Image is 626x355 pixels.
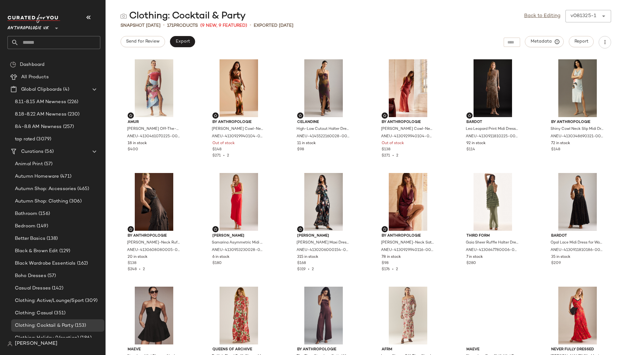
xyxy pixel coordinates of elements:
span: 8.11-8.15 AM Newness [15,98,66,106]
span: (149) [35,223,48,230]
span: (138) [45,235,58,242]
span: 171 [167,23,174,28]
span: Animal Print [15,161,43,168]
span: 6 in stock [212,254,229,260]
span: • [306,267,312,271]
img: svg%3e [7,341,12,346]
span: 92 in stock [466,141,486,146]
span: THIRD FORM [466,233,519,239]
span: $98 [382,261,388,266]
span: Dashboard [20,61,44,68]
div: Clothing: Cocktail & Party [120,10,246,22]
span: High-Low Cutout Halter Dress for Women, Polyester/Spandex, Size Medium by Celandine at Anthropologie [297,126,349,132]
img: svg%3e [10,61,16,68]
span: $248 [128,267,137,271]
span: (257) [62,123,74,130]
img: svg%3e [214,114,217,117]
span: Send for Review [126,39,160,44]
span: (351) [53,310,66,317]
span: 2 [396,154,398,158]
span: (57) [46,272,56,280]
span: Clothing: Cocktail & Party [15,322,74,329]
span: [PERSON_NAME] Off-The-Shoulder Jersey Slip Midi Dress for Women in Pink, Viscose, Size 4 by AMUR ... [127,126,180,132]
span: Autumn Shop: Clothing [15,198,68,205]
span: ANEU-4130929940116-000-061 [381,248,434,253]
span: Bardot [466,120,519,125]
span: Boho Dresses [15,272,46,280]
span: Never Fully Dressed [551,347,604,353]
span: [PERSON_NAME] Maxi Dress for Women, Viscose, Size Uk 12 by [PERSON_NAME] at Anthropologie [297,240,349,246]
span: Queens of Archive [212,347,265,353]
img: svg%3e [383,227,387,231]
span: 8.18-8.22 AM Newness [15,111,66,118]
img: svg%3e [214,227,217,231]
img: 4130953230028_060_e2 [207,173,270,231]
span: 18 in stock [128,141,147,146]
span: $114 [466,147,475,152]
span: Black Wardrobe Essentials [15,260,76,267]
span: 8.4-8.8 AM Newness [15,123,62,130]
span: 35 in stock [551,254,570,260]
span: ANEU-4130461070225-000-266 [127,134,180,139]
span: Snapshot [DATE] [120,22,161,29]
span: • [221,154,227,158]
div: Products [167,22,198,29]
span: $168 [297,261,306,266]
span: (142) [51,285,63,292]
img: 4130927140042_060_e [546,287,609,344]
img: 4130947130037_069_e6 [207,287,270,344]
span: [PERSON_NAME] Cowl-Neck Maxi Slip Dress for Women in Red, Viscose/Ecovero, Size Uk 16 by Anthropo... [381,126,434,132]
span: $138 [382,147,390,152]
img: 4130911810225_029_e3 [461,59,524,117]
span: 11 in stock [297,141,316,146]
img: 4124929940008_061_b [292,287,355,344]
span: $148 [212,147,221,152]
img: 4130647780006_030_b [461,173,524,231]
span: 2 [143,267,145,271]
span: 315 in stock [297,254,318,260]
span: $148 [551,147,560,152]
span: (306) [68,198,82,205]
span: 2 [396,267,398,271]
span: Better Basics [15,235,45,242]
span: • [163,22,165,29]
span: 78 in stock [382,254,401,260]
span: All Products [21,74,49,81]
span: Gaia Sheer Ruffle Halter Dress for Women in Green, Polyester, Size Uk 8 by THIRD FORM at Anthropo... [466,240,519,246]
span: $176 [382,267,390,271]
span: $271 [382,154,390,158]
span: 20 in stock [128,254,147,260]
span: [PERSON_NAME] Cowl-Neck Maxi Slip Dress for Women, Viscose/Ecovero, Size Uk 14 by Anthropologie [212,126,265,132]
span: Autumn Shop: Accessories [15,185,76,193]
span: AMUR [128,120,180,125]
div: v081325-1 [570,12,596,20]
span: Bardot [551,233,604,239]
span: Clothing: Casual [15,310,53,317]
span: (56) [43,148,54,155]
span: ANEU-4130608080005-000-029 [127,248,180,253]
span: ANEU-4130929940104-000-009 [212,134,265,139]
span: [PERSON_NAME]-Neck Satin Mini Dress for Women in Purple, Viscose, Size Uk 6 by Anthropologie [381,240,434,246]
span: ANEU-4130348690321-000-049 [551,134,603,139]
span: ANEU-4130929940104-000-626 [381,134,434,139]
span: ANEU-4145522160028-000-515 [297,134,349,139]
img: 4130608080005_029_e25 [123,173,185,231]
span: [PERSON_NAME] [297,233,350,239]
span: Global Clipboards [21,86,62,93]
span: (230) [66,111,80,118]
span: Bedroom [15,223,35,230]
span: By Anthropologie [297,347,350,353]
img: 4130929940116_061_e20 [377,173,439,231]
span: ANEU-4130911810225-000-029 [466,134,519,139]
img: svg%3e [129,114,133,117]
img: svg%3e [383,114,387,117]
a: Back to Editing [524,12,560,20]
img: 4130260010006_211_b [377,287,439,344]
span: (226) [66,98,79,106]
span: ANEU-4130206000154-000-009 [297,248,349,253]
span: Clothing: Active/Lounge/Sport [15,297,84,304]
span: Metadata [530,39,559,44]
img: 4130206000154_009_e [292,173,355,231]
img: 4130929940104_626_e21 [377,59,439,117]
span: (153) [74,322,86,329]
